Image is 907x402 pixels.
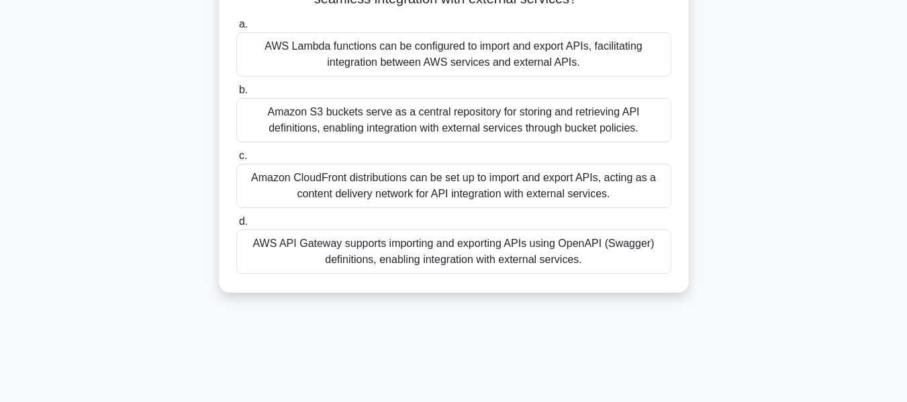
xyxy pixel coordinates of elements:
div: Amazon S3 buckets serve as a central repository for storing and retrieving API definitions, enabl... [236,98,671,142]
span: c. [239,150,247,161]
div: Amazon CloudFront distributions can be set up to import and export APIs, acting as a content deli... [236,164,671,208]
span: b. [239,84,248,95]
div: AWS Lambda functions can be configured to import and export APIs, facilitating integration betwee... [236,32,671,77]
span: d. [239,215,248,227]
div: AWS API Gateway supports importing and exporting APIs using OpenAPI (Swagger) definitions, enabli... [236,230,671,274]
span: a. [239,18,248,30]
